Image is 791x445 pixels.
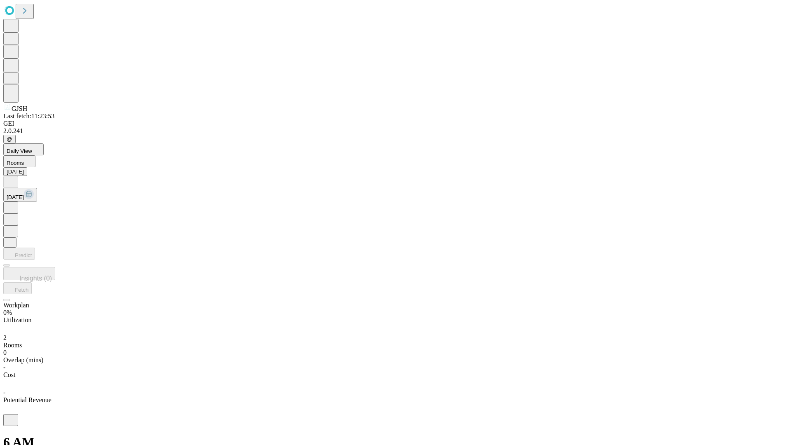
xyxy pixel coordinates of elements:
div: 2.0.241 [3,127,788,135]
button: Rooms [3,155,35,167]
span: @ [7,136,12,142]
button: Insights (0) [3,267,55,280]
button: Fetch [3,282,32,294]
span: 0 [3,349,7,356]
span: Daily View [7,148,32,154]
button: Daily View [3,143,44,155]
button: @ [3,135,16,143]
span: Workplan [3,302,29,309]
button: [DATE] [3,188,37,201]
span: GJSH [12,105,27,112]
div: GEI [3,120,788,127]
span: Utilization [3,316,31,323]
span: 0% [3,309,12,316]
span: Last fetch: 11:23:53 [3,112,54,119]
span: Cost [3,371,15,378]
span: 2 [3,334,7,341]
span: Potential Revenue [3,396,51,403]
span: [DATE] [7,194,24,200]
span: Insights (0) [19,275,52,282]
button: [DATE] [3,167,27,176]
span: - [3,389,5,396]
span: Rooms [7,160,24,166]
span: Rooms [3,342,22,349]
button: Predict [3,248,35,260]
span: Overlap (mins) [3,356,43,363]
span: - [3,364,5,371]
